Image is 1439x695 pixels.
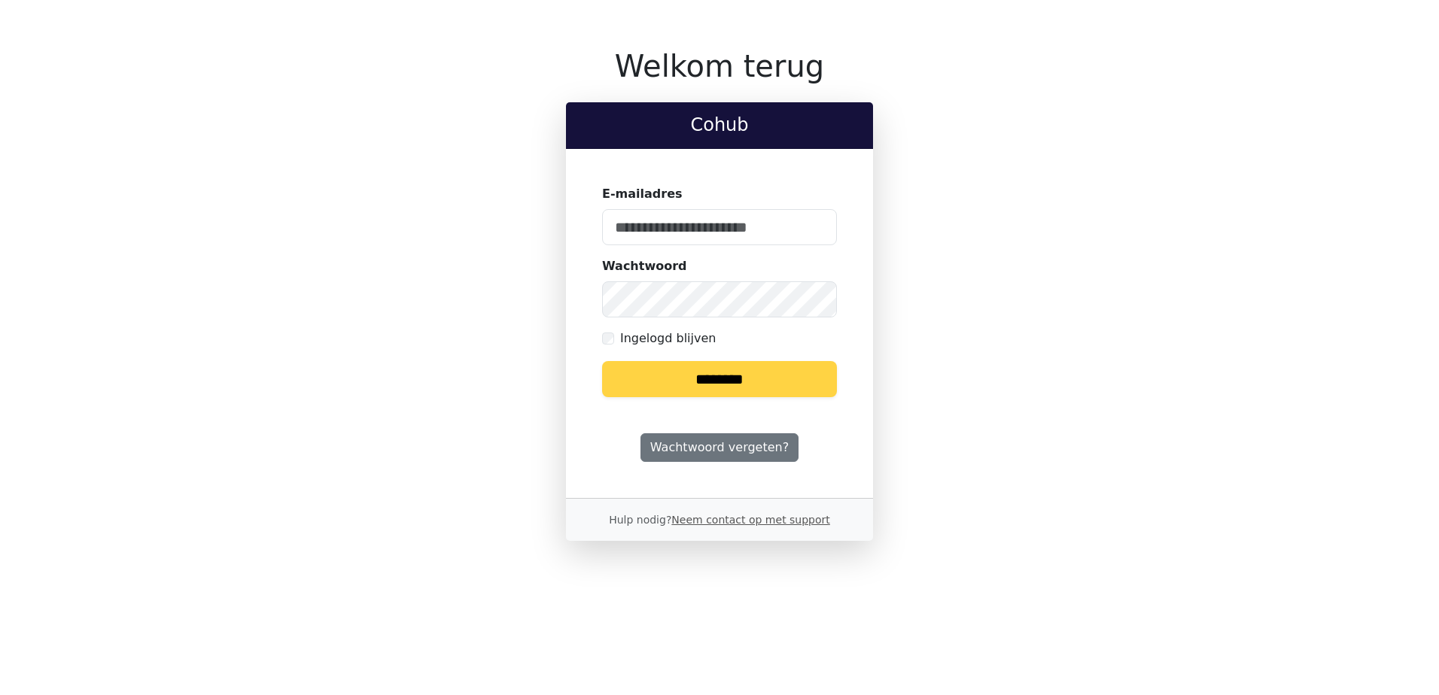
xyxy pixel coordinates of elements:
h1: Welkom terug [566,48,873,84]
label: Ingelogd blijven [620,329,716,347]
h2: Cohub [578,114,861,136]
a: Neem contact op met support [671,514,829,526]
label: E-mailadres [602,185,683,203]
small: Hulp nodig? [609,514,830,526]
a: Wachtwoord vergeten? [640,433,799,462]
label: Wachtwoord [602,257,687,275]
